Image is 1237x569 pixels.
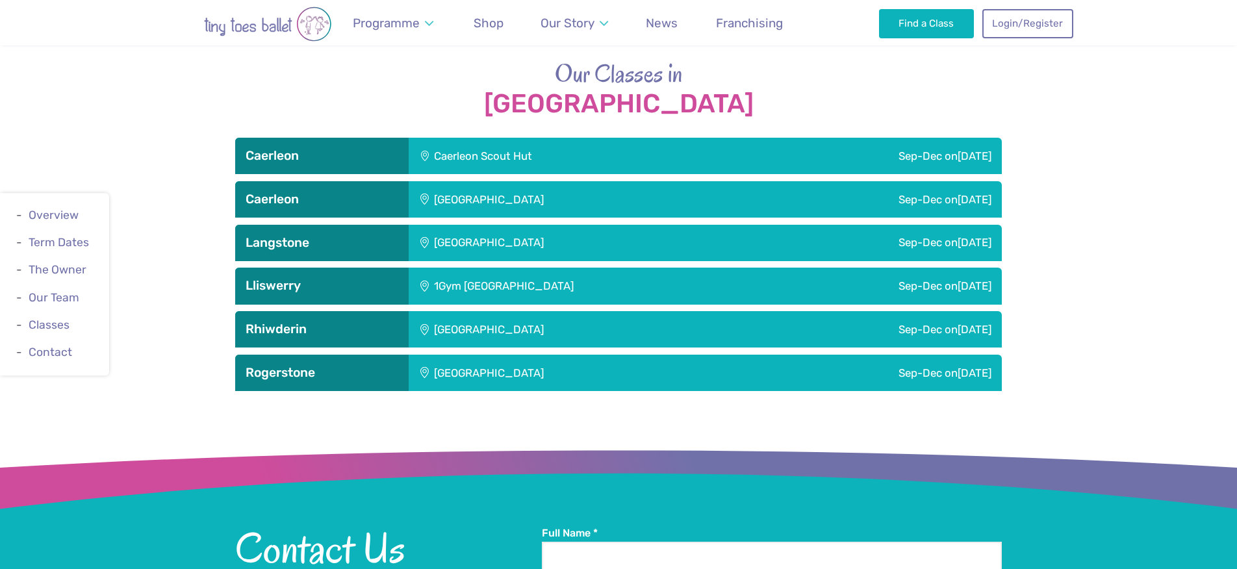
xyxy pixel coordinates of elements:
[541,16,594,31] span: Our Story
[640,8,684,38] a: News
[741,355,1002,391] div: Sep-Dec on
[29,209,79,221] a: Overview
[958,279,991,292] span: [DATE]
[467,8,509,38] a: Shop
[542,526,1002,540] label: Full Name *
[769,268,1002,304] div: Sep-Dec on
[741,225,1002,261] div: Sep-Dec on
[346,8,439,38] a: Programme
[246,235,398,251] h3: Langstone
[716,16,783,31] span: Franchising
[29,236,89,249] a: Term Dates
[246,322,398,337] h3: Rhiwderin
[409,225,741,261] div: [GEOGRAPHIC_DATA]
[409,355,741,391] div: [GEOGRAPHIC_DATA]
[741,181,1002,218] div: Sep-Dec on
[29,264,86,277] a: The Owner
[409,311,741,348] div: [GEOGRAPHIC_DATA]
[958,193,991,206] span: [DATE]
[409,268,769,304] div: 1Gym [GEOGRAPHIC_DATA]
[958,236,991,249] span: [DATE]
[729,138,1002,174] div: Sep-Dec on
[958,323,991,336] span: [DATE]
[555,57,683,90] span: Our Classes in
[409,138,729,174] div: Caerleon Scout Hut
[29,291,79,304] a: Our Team
[29,318,70,331] a: Classes
[982,9,1073,38] a: Login/Register
[741,311,1002,348] div: Sep-Dec on
[246,148,398,164] h3: Caerleon
[29,346,72,359] a: Contact
[353,16,420,31] span: Programme
[246,192,398,207] h3: Caerleon
[709,8,789,38] a: Franchising
[246,365,398,381] h3: Rogerstone
[958,149,991,162] span: [DATE]
[535,8,615,38] a: Our Story
[879,9,975,38] a: Find a Class
[235,90,1002,118] strong: [GEOGRAPHIC_DATA]
[409,181,741,218] div: [GEOGRAPHIC_DATA]
[958,366,991,379] span: [DATE]
[474,16,504,31] span: Shop
[246,278,398,294] h3: Lliswerry
[164,6,372,42] img: tiny toes ballet
[646,16,678,31] span: News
